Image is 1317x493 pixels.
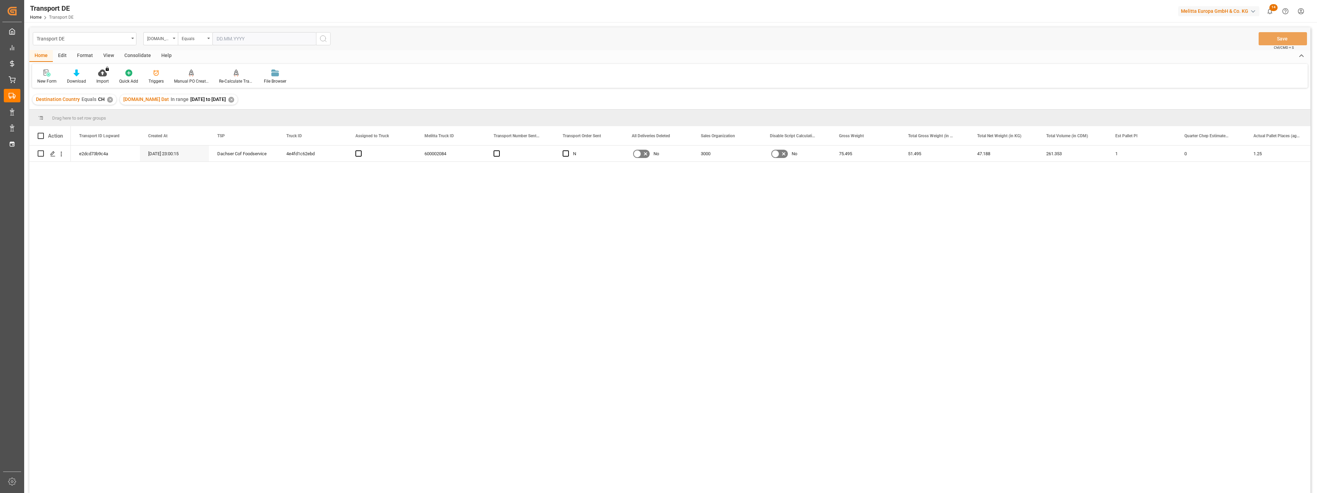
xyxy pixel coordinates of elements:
span: Est Pallet Pl [1115,133,1137,138]
div: Edit [53,50,72,62]
span: Quarter Chep Estimated Pallet Places [1184,133,1231,138]
div: Action [48,133,63,139]
div: Press SPACE to select this row. [29,146,71,162]
button: show 14 new notifications [1262,3,1278,19]
button: Melitta Europa GmbH & Co. KG [1178,4,1262,18]
div: Re-Calculate Transport Costs [219,78,254,84]
div: Triggers [149,78,164,84]
div: 0 [1176,146,1245,161]
div: Transport DE [30,3,74,13]
span: Transport Order Sent [563,133,601,138]
span: Assigned to Truck [355,133,389,138]
span: Melitta Truck ID [424,133,454,138]
div: Manual PO Creation [174,78,209,84]
div: ✕ [228,97,234,103]
span: Destination Country [36,96,80,102]
span: Sales Organization [701,133,735,138]
button: search button [316,32,331,45]
div: Equals [182,34,205,42]
span: Transport ID Logward [79,133,120,138]
div: N [573,146,615,162]
div: e2dcd73b9c4a [71,146,140,161]
div: 51.495 [900,146,969,161]
div: Transport DE [37,34,129,43]
div: Melitta Europa GmbH & Co. KG [1178,6,1259,16]
div: 3000 [693,146,762,161]
div: New Form [37,78,57,84]
button: open menu [143,32,178,45]
span: No [792,146,797,162]
span: Gross Weight [839,133,864,138]
div: 1.25 [1245,146,1314,161]
span: Drag here to set row groups [52,115,106,121]
input: DD.MM.YYYY [212,32,316,45]
a: Home [30,15,41,20]
div: 1 [1107,146,1176,161]
div: 261.353 [1038,146,1107,161]
div: File Browser [264,78,286,84]
div: [DOMAIN_NAME] Dat [147,34,171,42]
span: Created At [148,133,168,138]
span: Truck ID [286,133,302,138]
div: View [98,50,119,62]
div: Consolidate [119,50,156,62]
span: TSP [217,133,225,138]
span: Disable Script Calculations [770,133,816,138]
button: Help Center [1278,3,1293,19]
div: Home [29,50,53,62]
div: Quick Add [119,78,138,84]
span: Total Volume (in CDM) [1046,133,1088,138]
div: ✕ [107,97,113,103]
button: Save [1259,32,1307,45]
span: No [653,146,659,162]
button: open menu [33,32,136,45]
div: 4e4fd1c62ebd [278,146,347,161]
div: [DATE] 23:00:15 [140,146,209,161]
span: 14 [1269,4,1278,11]
div: Help [156,50,177,62]
div: Format [72,50,98,62]
span: All Deliveries Deleted [632,133,670,138]
div: 75.495 [831,146,900,161]
div: Dachser Cof Foodservice [209,146,278,161]
span: Equals [82,96,96,102]
span: CH [98,96,105,102]
span: [DOMAIN_NAME] Dat [123,96,169,102]
div: 47.188 [969,146,1038,161]
span: Transport Number Sent SAP [494,133,540,138]
span: Total Net Weight (in KG) [977,133,1021,138]
span: [DATE] to [DATE] [190,96,226,102]
button: open menu [178,32,212,45]
span: Total Gross Weight (in KG) [908,133,954,138]
span: In range [171,96,189,102]
span: Actual Pallet Places (aggregation) [1253,133,1300,138]
span: Ctrl/CMD + S [1274,45,1294,50]
div: Download [67,78,86,84]
div: 600002084 [416,146,485,161]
